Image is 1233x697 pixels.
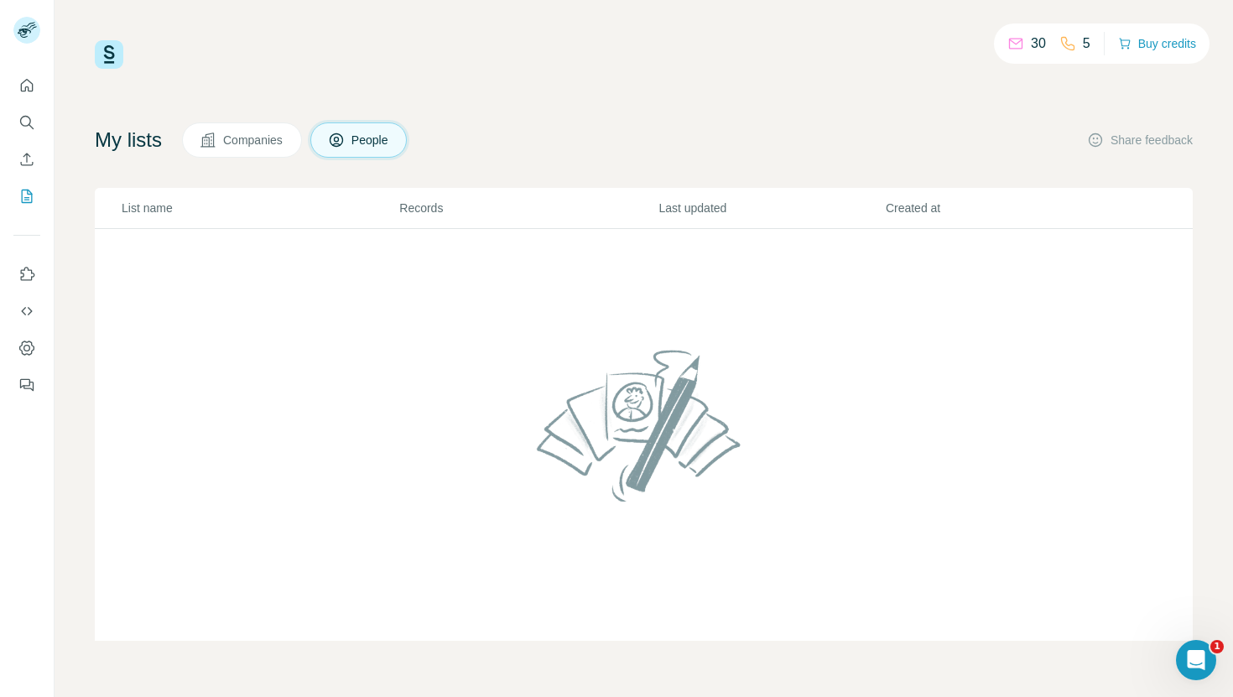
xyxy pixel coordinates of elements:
button: Use Surfe API [13,296,40,326]
button: Buy credits [1118,32,1196,55]
button: My lists [13,181,40,211]
p: Last updated [658,200,883,216]
button: Quick start [13,70,40,101]
span: People [351,132,390,148]
button: Search [13,107,40,138]
button: Enrich CSV [13,144,40,174]
p: 5 [1083,34,1090,54]
img: Surfe Logo [95,40,123,69]
img: No lists found [530,335,758,515]
span: 1 [1210,640,1224,653]
button: Use Surfe on LinkedIn [13,259,40,289]
span: Companies [223,132,284,148]
iframe: Intercom live chat [1176,640,1216,680]
p: List name [122,200,398,216]
button: Feedback [13,370,40,400]
p: Created at [886,200,1111,216]
p: Records [399,200,657,216]
button: Share feedback [1087,132,1193,148]
p: 30 [1031,34,1046,54]
button: Dashboard [13,333,40,363]
h4: My lists [95,127,162,153]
